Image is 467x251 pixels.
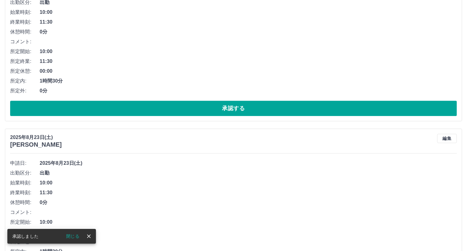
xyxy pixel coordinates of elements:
span: 所定休憩: [10,68,40,75]
span: 1時間30分 [40,77,457,85]
span: 0分 [40,28,457,36]
span: 0分 [40,199,457,206]
span: 11:30 [40,58,457,65]
span: 始業時刻: [10,179,40,187]
span: 終業時刻: [10,189,40,196]
span: 11:30 [40,189,457,196]
span: コメント: [10,209,40,216]
span: 10:00 [40,218,457,226]
span: 10:00 [40,48,457,55]
span: 2025年8月23日(土) [40,160,457,167]
span: 00:00 [40,68,457,75]
span: 休憩時間: [10,28,40,36]
span: 休憩時間: [10,199,40,206]
button: close [84,232,93,241]
span: 所定外: [10,87,40,95]
span: 11:30 [40,228,457,236]
span: コメント: [10,38,40,45]
span: 11:30 [40,18,457,26]
span: 出勤区分: [10,169,40,177]
h3: [PERSON_NAME] [10,141,62,148]
span: 所定終業: [10,58,40,65]
span: 申請日: [10,160,40,167]
span: 00:00 [40,238,457,245]
span: 出勤 [40,169,457,177]
span: 10:00 [40,179,457,187]
span: 始業時刻: [10,9,40,16]
span: 終業時刻: [10,18,40,26]
span: 所定開始: [10,48,40,55]
button: 閉じる [61,232,84,241]
div: 承認しました [12,231,38,242]
button: 編集 [437,134,457,143]
button: 承認する [10,101,457,116]
span: 10:00 [40,9,457,16]
p: 2025年8月23日(土) [10,134,62,141]
span: 所定開始: [10,218,40,226]
span: 0分 [40,87,457,95]
span: 所定終業: [10,228,40,236]
span: 所定内: [10,77,40,85]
